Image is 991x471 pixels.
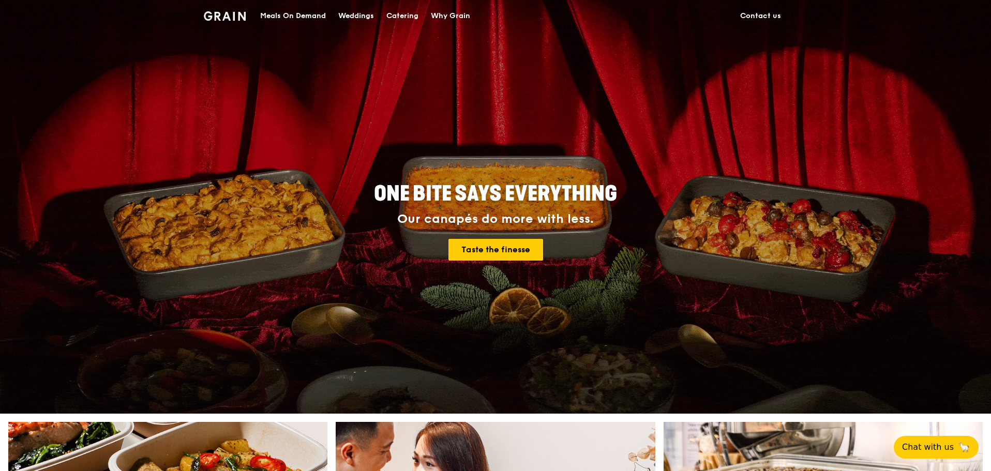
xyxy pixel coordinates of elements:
[386,1,418,32] div: Catering
[431,1,470,32] div: Why Grain
[448,239,543,261] a: Taste the finesse
[332,1,380,32] a: Weddings
[204,11,246,21] img: Grain
[260,1,326,32] div: Meals On Demand
[374,181,617,206] span: ONE BITE SAYS EVERYTHING
[902,441,954,453] span: Chat with us
[338,1,374,32] div: Weddings
[380,1,425,32] a: Catering
[958,441,970,453] span: 🦙
[309,212,682,226] div: Our canapés do more with less.
[894,436,979,459] button: Chat with us🦙
[425,1,476,32] a: Why Grain
[734,1,787,32] a: Contact us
